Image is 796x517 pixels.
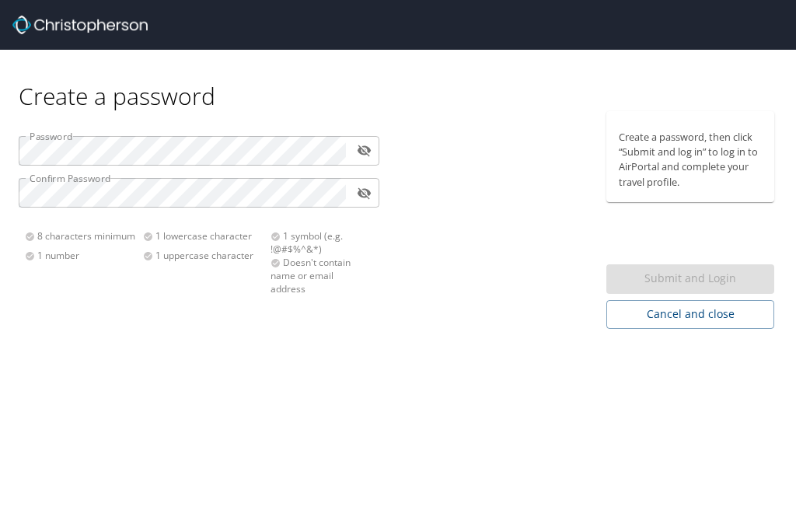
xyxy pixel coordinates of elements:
div: 8 characters minimum [25,229,143,243]
button: toggle password visibility [352,138,376,162]
div: 1 lowercase character [143,229,261,243]
button: toggle password visibility [352,181,376,205]
div: 1 number [25,249,143,262]
p: Create a password, then click “Submit and log in” to log in to AirPortal and complete your travel... [619,130,762,190]
div: 1 uppercase character [143,249,261,262]
div: 1 symbol (e.g. !@#$%^&*) [271,229,370,256]
button: Cancel and close [606,300,774,329]
img: Christopherson_logo_rev.png [12,16,148,34]
div: Create a password [19,50,777,111]
div: Doesn't contain name or email address [271,256,370,295]
span: Cancel and close [619,305,762,324]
